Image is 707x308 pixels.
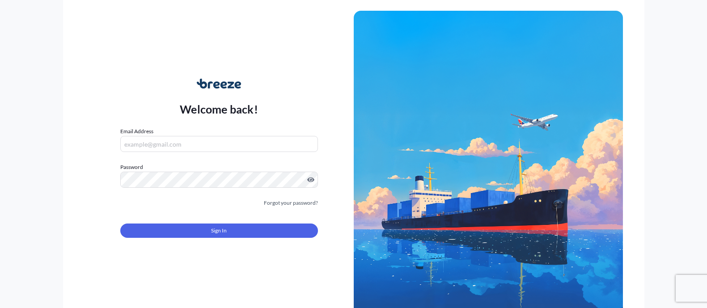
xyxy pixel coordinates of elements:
[120,224,318,238] button: Sign In
[264,198,318,207] a: Forgot your password?
[120,136,318,152] input: example@gmail.com
[120,163,318,172] label: Password
[307,176,314,183] button: Show password
[211,226,227,235] span: Sign In
[120,127,153,136] label: Email Address
[180,102,258,116] p: Welcome back!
